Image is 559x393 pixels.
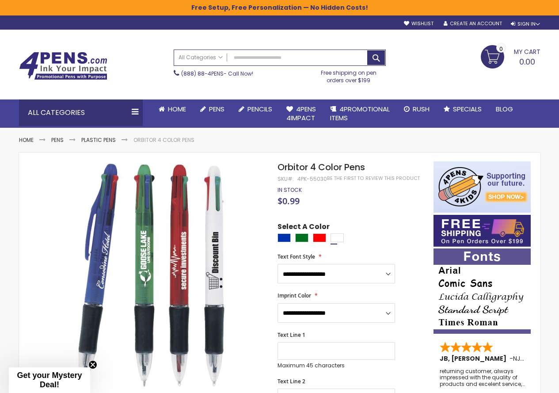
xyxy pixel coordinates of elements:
a: Wishlist [404,20,434,27]
span: 0 [499,45,503,53]
span: In stock [278,186,302,194]
a: Be the first to review this product [327,175,420,182]
span: Specials [453,104,482,114]
span: Text Font Style [278,253,315,260]
div: Availability [278,187,302,194]
span: $0.99 [278,195,300,207]
span: NJ [513,354,524,363]
p: Maximum 45 characters [278,362,395,369]
img: 4pens 4 kids [434,161,531,213]
span: 4PROMOTIONAL ITEMS [330,104,390,122]
a: 4Pens4impact [279,99,323,128]
span: Select A Color [278,222,330,234]
a: Home [19,136,34,144]
span: Pencils [247,104,272,114]
div: Red [313,233,326,242]
img: Orbitor 4 Color Pens [37,160,266,390]
strong: SKU [278,175,294,183]
a: Pencils [232,99,279,119]
span: 0.00 [519,56,535,67]
a: Specials [437,99,489,119]
img: Free shipping on orders over $199 [434,215,531,247]
a: Blog [489,99,520,119]
a: Home [152,99,193,119]
div: Sign In [511,21,540,27]
div: returning customer, always impressed with the quality of products and excelent service, will retu... [440,368,525,387]
a: Pens [193,99,232,119]
a: 0.00 0 [481,45,540,67]
div: Get your Mystery Deal!Close teaser [9,367,90,393]
img: 4Pens Custom Pens and Promotional Products [19,52,107,80]
span: Text Line 2 [278,378,305,385]
div: Free shipping on pen orders over $199 [312,66,386,84]
span: JB, [PERSON_NAME] [440,354,510,363]
span: Home [168,104,186,114]
span: Orbitor 4 Color Pens [278,161,365,173]
span: All Categories [179,54,223,61]
div: Blue [278,233,291,242]
a: (888) 88-4PENS [181,70,224,77]
div: 4PK-55030 [297,176,327,183]
span: Imprint Color [278,292,311,299]
a: Plastic Pens [81,136,116,144]
div: All Categories [19,99,143,126]
li: Orbitor 4 Color Pens [133,137,194,144]
div: White [331,233,344,242]
a: All Categories [174,50,227,65]
button: Close teaser [88,360,97,369]
a: Rush [397,99,437,119]
span: 4Pens 4impact [286,104,316,122]
span: Text Line 1 [278,331,305,339]
span: Rush [413,104,430,114]
div: Green [295,233,308,242]
span: - Call Now! [181,70,253,77]
a: Create an Account [444,20,502,27]
span: Blog [496,104,513,114]
a: 4PROMOTIONALITEMS [323,99,397,128]
span: Pens [209,104,224,114]
span: Get your Mystery Deal! [17,371,82,389]
img: font-personalization-examples [434,248,531,334]
a: Pens [51,136,64,144]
